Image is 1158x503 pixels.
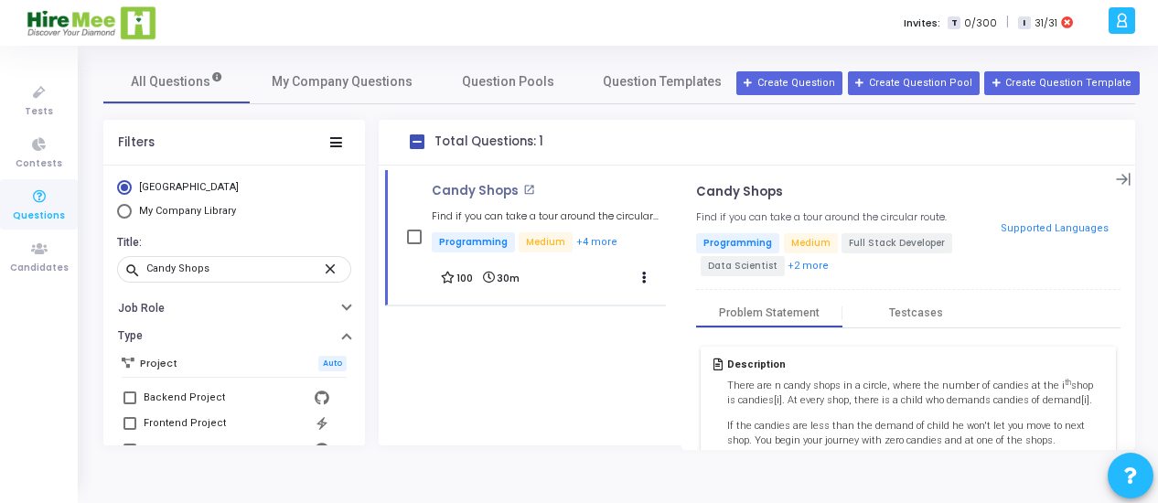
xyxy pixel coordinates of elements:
p: There are n candy shops in a circle, where the number of candies at the i shop is candies[i]. At ... [727,379,1103,409]
button: Create Question [736,71,842,95]
span: Candidates [10,261,69,276]
span: My Company Questions [272,72,413,91]
span: 0/300 [964,16,997,31]
mat-icon: open_in_new [523,184,535,196]
mat-icon: close [322,260,344,276]
div: Testcases [889,306,943,320]
button: +2 more [787,258,830,275]
span: [GEOGRAPHIC_DATA] [139,181,239,193]
p: If the candies are less than the demand of child he won't let you move to next shop. You begin yo... [727,419,1103,449]
span: Data Scientist [701,256,785,276]
sup: th [1065,378,1071,387]
h6: Title: [117,236,347,250]
button: Create Question Template [984,71,1139,95]
div: Frontend Project [144,439,226,461]
p: Candy Shops [696,185,783,199]
h6: Project [140,358,177,369]
span: Question Pools [462,72,554,91]
button: +4 more [575,234,618,251]
span: Questions [13,209,65,224]
span: Contests [16,156,62,172]
h6: Job Role [118,302,165,316]
span: All Questions [131,72,223,91]
h5: Find if you can take a tour around the circular route. [432,210,667,222]
span: Question Templates [603,72,722,91]
button: Create Question Pool [848,71,980,95]
span: 30m [497,273,520,284]
button: Job Role [103,294,365,322]
span: I [1018,16,1030,30]
span: Medium [519,232,573,252]
h6: Type [118,329,143,343]
span: My Company Library [139,205,236,217]
h4: Total Questions: 1 [434,134,543,149]
label: Invites: [904,16,940,31]
div: Frontend Project [144,412,226,434]
h5: Find if you can take a tour around the circular route. [696,211,947,223]
span: Tests [25,104,53,120]
img: logo [26,5,158,41]
span: Medium [784,233,838,253]
span: 100 [456,273,473,284]
input: Search... [146,263,322,274]
button: Supported Languages [995,216,1115,243]
span: | [1006,13,1009,32]
span: Programming [432,232,515,252]
span: T [948,16,960,30]
button: Type [103,322,365,350]
div: Backend Project [144,387,225,409]
mat-icon: search [124,262,146,278]
div: Problem Statement [719,306,820,320]
div: Filters [118,135,155,150]
button: Actions [632,265,658,291]
mat-radio-group: Select Library [117,180,351,223]
span: Full Stack Developer [842,233,952,253]
span: 31/31 [1035,16,1057,31]
span: Programming [696,233,779,253]
p: Candy Shops [432,184,519,198]
span: Auto [318,356,347,371]
h5: Description [727,359,1103,370]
